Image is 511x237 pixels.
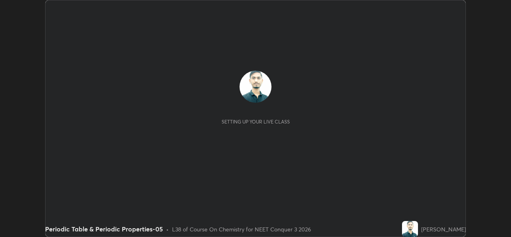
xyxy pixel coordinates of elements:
img: 9fa8b66408ac4135a2eea6c5ae9b3aff.jpg [240,71,271,103]
div: [PERSON_NAME] [421,225,466,233]
div: L38 of Course On Chemistry for NEET Conquer 3 2026 [172,225,311,233]
div: Setting up your live class [222,119,290,125]
div: • [166,225,169,233]
img: 9fa8b66408ac4135a2eea6c5ae9b3aff.jpg [402,221,418,237]
div: Periodic Table & Periodic Properties-05 [45,224,163,234]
